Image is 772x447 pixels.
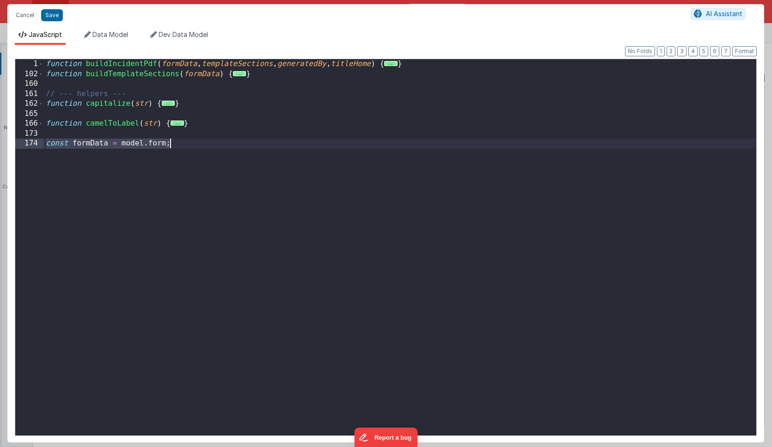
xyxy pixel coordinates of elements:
[721,46,730,56] button: 7
[384,61,398,66] span: ...
[691,8,746,20] button: AI Assistant
[667,46,675,56] button: 2
[699,46,708,56] button: 5
[162,101,175,106] span: ...
[92,30,128,38] span: Data Model
[159,30,208,38] span: Dev Data Model
[15,139,44,149] div: 174
[15,129,44,139] div: 173
[732,46,757,56] button: Format
[15,99,44,109] div: 162
[625,46,655,56] button: No Folds
[41,9,63,21] button: Save
[677,46,686,56] button: 3
[171,121,184,126] span: ...
[15,59,44,69] div: 1
[29,30,62,38] span: JavaScript
[15,89,44,99] div: 161
[706,10,742,18] span: AI Assistant
[15,69,44,79] div: 102
[710,46,719,56] button: 6
[355,428,418,447] iframe: Marker.io feedback button
[15,79,44,89] div: 160
[15,109,44,119] div: 165
[657,46,665,56] button: 1
[11,9,39,22] button: Cancel
[15,119,44,129] div: 166
[688,46,698,56] button: 4
[233,71,246,76] span: ...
